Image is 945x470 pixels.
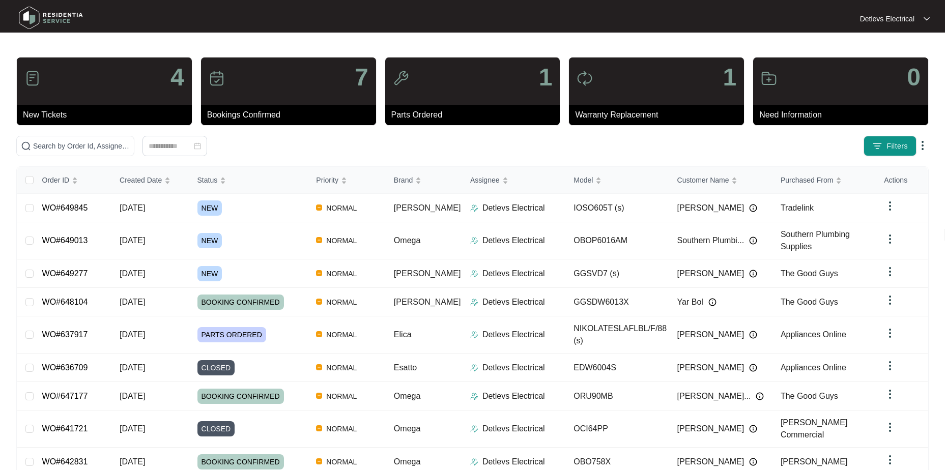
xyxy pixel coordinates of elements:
[884,327,896,339] img: dropdown arrow
[189,167,308,194] th: Status
[197,360,235,375] span: CLOSED
[394,298,461,306] span: [PERSON_NAME]
[120,174,162,186] span: Created Date
[120,330,145,339] span: [DATE]
[322,423,361,435] span: NORMAL
[884,233,896,245] img: dropdown arrow
[565,167,669,194] th: Model
[394,457,420,466] span: Omega
[394,174,413,186] span: Brand
[394,363,417,372] span: Esatto
[322,390,361,402] span: NORMAL
[749,364,757,372] img: Info icon
[197,454,284,469] span: BOOKING CONFIRMED
[872,141,882,151] img: filter icon
[781,457,848,466] span: [PERSON_NAME]
[42,457,88,466] a: WO#642831
[470,237,478,245] img: Assigner Icon
[120,203,145,212] span: [DATE]
[462,167,565,194] th: Assignee
[565,382,669,410] td: ORU90MB
[884,294,896,306] img: dropdown arrow
[394,269,461,278] span: [PERSON_NAME]
[565,194,669,222] td: IOSO605T (s)
[470,458,478,466] img: Assigner Icon
[394,236,420,245] span: Omega
[42,392,88,400] a: WO#647177
[781,330,846,339] span: Appliances Online
[120,457,145,466] span: [DATE]
[207,109,376,121] p: Bookings Confirmed
[316,364,322,370] img: Vercel Logo
[884,200,896,212] img: dropdown arrow
[565,410,669,448] td: OCI64PP
[470,392,478,400] img: Assigner Icon
[15,3,87,33] img: residentia service logo
[677,174,729,186] span: Customer Name
[316,425,322,431] img: Vercel Logo
[677,296,703,308] span: Yar Bol
[917,139,929,152] img: dropdown arrow
[322,362,361,374] span: NORMAL
[677,362,744,374] span: [PERSON_NAME]
[42,236,88,245] a: WO#649013
[391,109,560,121] p: Parts Ordered
[749,204,757,212] img: Info icon
[781,298,838,306] span: The Good Guys
[24,70,41,86] img: icon
[677,202,744,214] span: [PERSON_NAME]
[749,425,757,433] img: Info icon
[565,259,669,288] td: GGSVD7 (s)
[316,458,322,464] img: Vercel Logo
[884,266,896,278] img: dropdown arrow
[470,425,478,433] img: Assigner Icon
[197,233,222,248] span: NEW
[316,174,338,186] span: Priority
[470,270,478,278] img: Assigner Icon
[197,174,218,186] span: Status
[669,167,772,194] th: Customer Name
[322,234,361,247] span: NORMAL
[482,202,545,214] p: Detlevs Electrical
[470,204,478,212] img: Assigner Icon
[322,329,361,341] span: NORMAL
[565,222,669,259] td: OBOP6016AM
[120,363,145,372] span: [DATE]
[111,167,189,194] th: Created Date
[355,65,368,90] p: 7
[565,288,669,316] td: GGSDW6013X
[120,424,145,433] span: [DATE]
[924,16,930,21] img: dropdown arrow
[864,136,917,156] button: filter iconFilters
[677,390,751,402] span: [PERSON_NAME]...
[120,392,145,400] span: [DATE]
[565,316,669,354] td: NIKOLATESLAFLBL/F/88 (s)
[42,363,88,372] a: WO#636709
[470,298,478,306] img: Assigner Icon
[23,109,192,121] p: New Tickets
[575,109,744,121] p: Warranty Replacement
[394,330,412,339] span: Elica
[677,268,744,280] span: [PERSON_NAME]
[781,269,838,278] span: The Good Guys
[42,298,88,306] a: WO#648104
[781,230,850,251] span: Southern Plumbing Supplies
[316,393,322,399] img: Vercel Logo
[761,70,777,86] img: icon
[197,266,222,281] span: NEW
[322,202,361,214] span: NORMAL
[316,237,322,243] img: Vercel Logo
[565,354,669,382] td: EDW6004S
[759,109,928,121] p: Need Information
[322,296,361,308] span: NORMAL
[749,270,757,278] img: Info icon
[470,174,500,186] span: Assignee
[393,70,409,86] img: icon
[772,167,876,194] th: Purchased From
[316,299,322,305] img: Vercel Logo
[42,330,88,339] a: WO#637917
[907,65,921,90] p: 0
[482,329,545,341] p: Detlevs Electrical
[723,65,736,90] p: 1
[322,456,361,468] span: NORMAL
